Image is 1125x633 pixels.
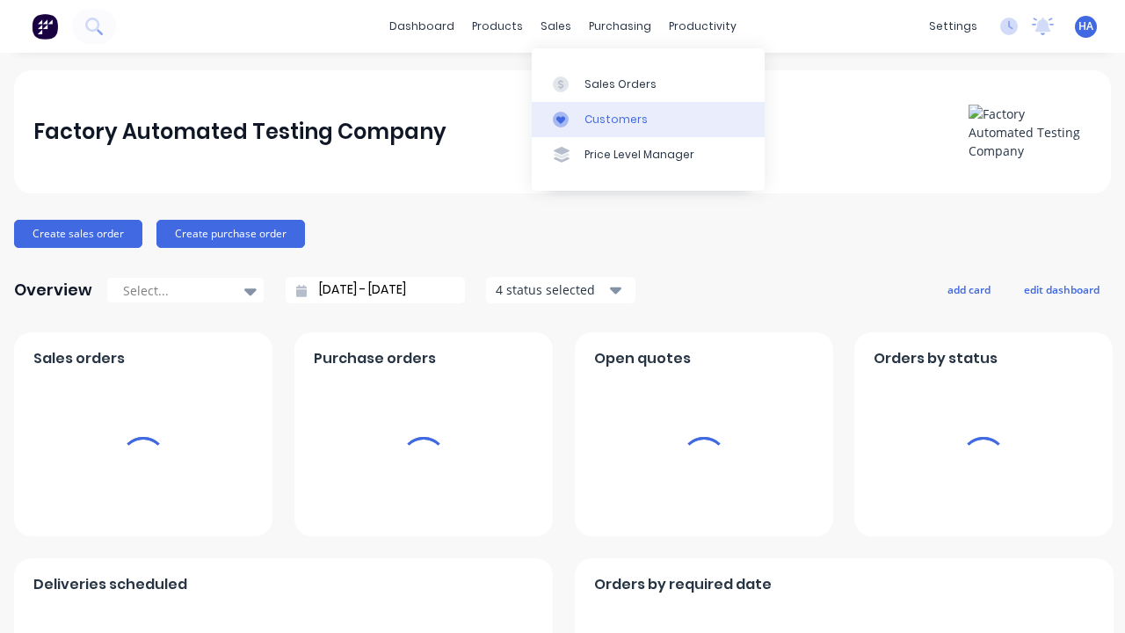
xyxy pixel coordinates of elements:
[1012,278,1111,301] button: edit dashboard
[381,13,463,40] a: dashboard
[532,137,765,172] a: Price Level Manager
[532,102,765,137] a: Customers
[584,147,694,163] div: Price Level Manager
[532,66,765,101] a: Sales Orders
[314,348,436,369] span: Purchase orders
[32,13,58,40] img: Factory
[14,220,142,248] button: Create sales order
[969,105,1092,160] img: Factory Automated Testing Company
[920,13,986,40] div: settings
[33,574,187,595] span: Deliveries scheduled
[14,273,92,308] div: Overview
[584,112,648,127] div: Customers
[874,348,998,369] span: Orders by status
[33,348,125,369] span: Sales orders
[532,13,580,40] div: sales
[594,348,691,369] span: Open quotes
[584,76,657,92] div: Sales Orders
[156,220,305,248] button: Create purchase order
[33,114,446,149] div: Factory Automated Testing Company
[486,277,635,303] button: 4 status selected
[1078,18,1093,34] span: HA
[580,13,660,40] div: purchasing
[496,280,606,299] div: 4 status selected
[660,13,745,40] div: productivity
[936,278,1002,301] button: add card
[463,13,532,40] div: products
[594,574,772,595] span: Orders by required date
